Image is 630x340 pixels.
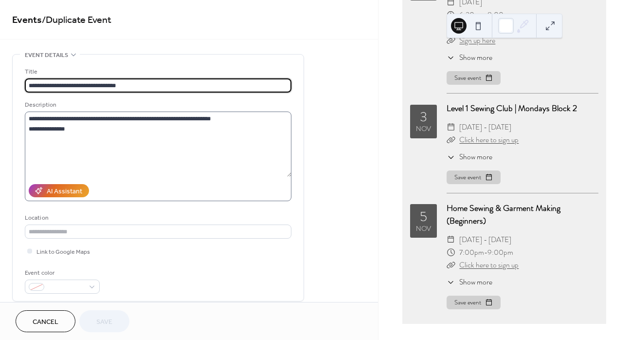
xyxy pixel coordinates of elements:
[447,259,455,271] div: ​
[459,134,519,145] a: Click here to sign up
[447,102,577,114] a: Level 1 Sewing Club | Mondays Block 2
[447,52,492,63] button: ​Show more
[487,8,513,21] span: 8:00pm
[33,317,58,327] span: Cancel
[25,213,289,223] div: Location
[416,226,431,232] div: Nov
[420,210,427,224] div: 5
[484,246,487,259] span: -
[29,184,89,197] button: AI Assistant
[420,110,427,124] div: 3
[487,246,513,259] span: 9:00pm
[16,310,75,332] button: Cancel
[447,277,455,288] div: ​
[12,11,42,30] a: Events
[447,52,455,63] div: ​
[447,121,455,133] div: ​
[484,8,487,21] span: -
[25,50,68,60] span: Event details
[447,202,560,227] a: Home Sewing & Garment Making (Beginners)
[459,233,511,246] span: [DATE] - [DATE]
[459,52,492,63] span: Show more
[447,8,455,21] div: ​
[459,121,511,133] span: [DATE] - [DATE]
[459,8,484,21] span: 6:30pm
[25,268,98,278] div: Event color
[459,151,492,163] span: Show more
[459,260,519,270] a: Click here to sign up
[459,246,484,259] span: 7:00pm
[447,296,501,309] button: Save event
[42,11,111,30] span: / Duplicate Event
[459,277,492,288] span: Show more
[447,34,455,47] div: ​
[459,35,495,46] a: Sign up here
[447,133,455,146] div: ​
[25,100,289,110] div: Description
[447,233,455,246] div: ​
[47,187,82,197] div: AI Assistant
[447,246,455,259] div: ​
[447,71,501,85] button: Save event
[447,151,492,163] button: ​Show more
[416,126,431,132] div: Nov
[447,151,455,163] div: ​
[36,247,90,257] span: Link to Google Maps
[25,67,289,77] div: Title
[447,277,492,288] button: ​Show more
[447,170,501,184] button: Save event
